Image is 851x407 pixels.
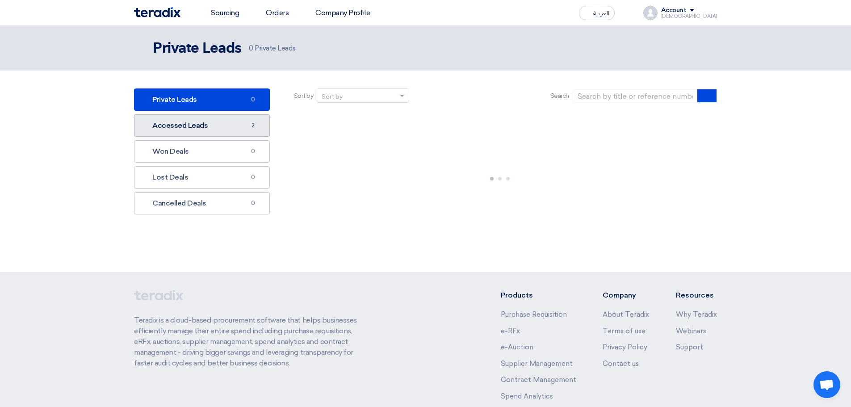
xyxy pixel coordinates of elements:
p: Teradix is a cloud-based procurement software that helps businesses efficiently manage their enti... [134,315,367,369]
a: About Teradix [603,310,649,319]
span: العربية [593,10,609,17]
h2: Private Leads [153,40,242,58]
a: Spend Analytics [501,392,553,400]
img: Teradix logo [134,7,180,17]
span: 0 [249,44,253,52]
li: Company [603,290,649,301]
a: Private Leads0 [134,88,270,111]
span: 0 [248,95,259,104]
button: العربية [579,6,615,20]
span: 0 [248,147,259,156]
a: Webinars [676,327,706,335]
img: profile_test.png [643,6,658,20]
div: [DEMOGRAPHIC_DATA] [661,14,717,19]
span: Search [550,91,569,101]
span: 2 [248,121,259,130]
a: Sourcing [191,3,246,23]
input: Search by title or reference number [573,89,698,103]
a: Company Profile [296,3,377,23]
li: Products [501,290,576,301]
a: e-RFx [501,327,520,335]
div: Open chat [813,371,840,398]
a: Supplier Management [501,360,573,368]
span: Private Leads [249,43,295,54]
div: Sort by [322,92,343,101]
span: Sort by [294,91,314,101]
a: Purchase Requisition [501,310,567,319]
a: Terms of use [603,327,646,335]
a: Orders [246,3,296,23]
a: Contact us [603,360,639,368]
a: Accessed Leads2 [134,114,270,137]
a: e-Auction [501,343,533,351]
a: Won Deals0 [134,140,270,163]
a: Privacy Policy [603,343,647,351]
a: Why Teradix [676,310,717,319]
div: Account [661,7,687,14]
span: 0 [248,199,259,208]
a: Cancelled Deals0 [134,192,270,214]
li: Resources [676,290,717,301]
a: Support [676,343,703,351]
span: 0 [248,173,259,182]
a: Lost Deals0 [134,166,270,189]
a: Contract Management [501,376,576,384]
